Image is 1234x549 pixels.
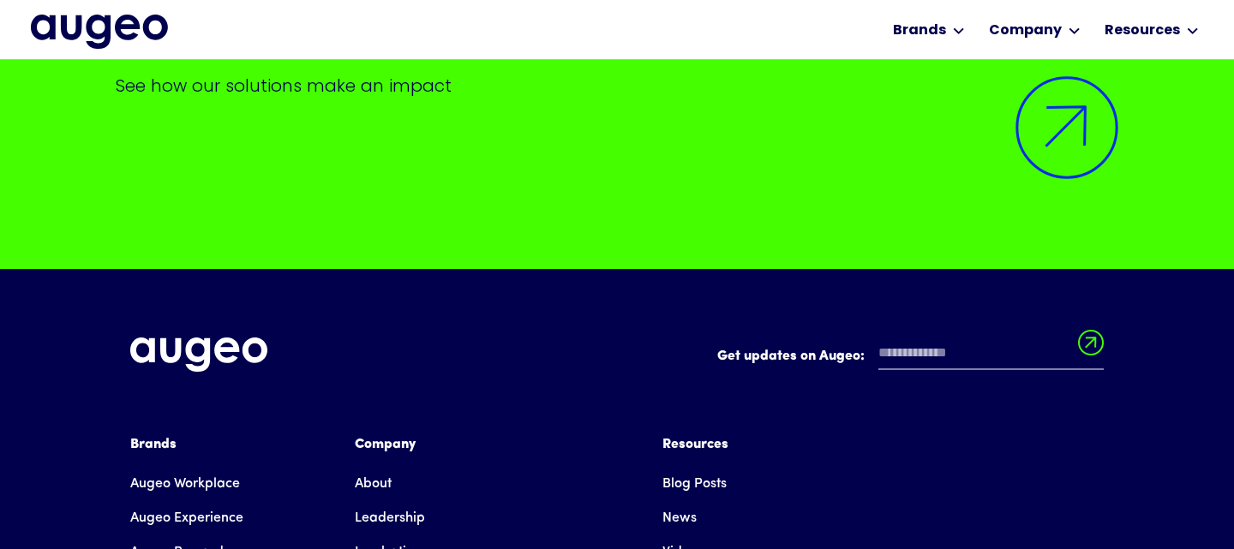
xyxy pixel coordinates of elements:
a: Augeo Workplace [130,467,240,501]
img: Arrow symbol in bright blue pointing diagonally upward and to the right to indicate an active link. [1015,76,1118,179]
div: Brands [130,434,286,455]
img: Augeo's full logo in midnight blue. [31,15,168,49]
form: Email Form [717,337,1104,379]
div: Brands [893,21,946,41]
a: About [355,467,392,501]
a: home [31,15,168,49]
a: Leadership [355,501,425,535]
div: Resources [1105,21,1180,41]
div: Company [989,21,1062,41]
a: News [662,501,697,535]
div: Resources [662,434,743,455]
div: Company [355,434,594,455]
input: Submit [1078,330,1104,366]
label: Get updates on Augeo: [717,346,865,367]
a: Blog Posts [662,467,727,501]
img: Augeo's full logo in white. [130,337,267,373]
a: Augeo Experience [130,501,243,535]
p: See how our solutions make an impact [116,74,1118,98]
